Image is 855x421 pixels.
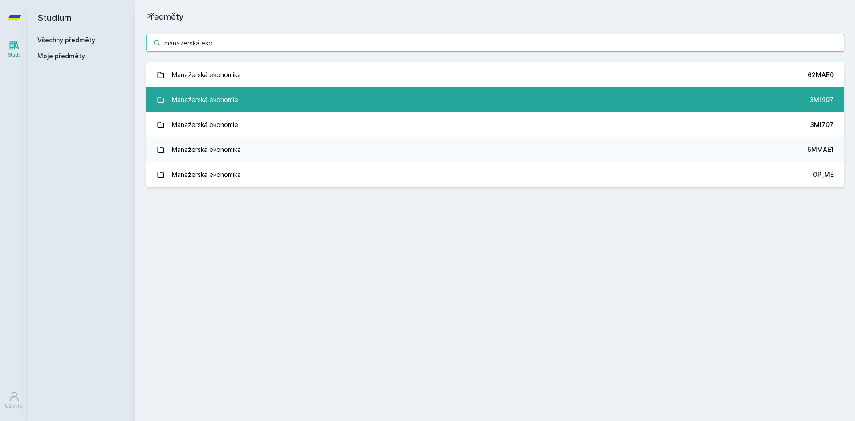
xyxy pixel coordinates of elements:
h1: Předměty [146,11,844,23]
a: Manažerská ekonomie 3MI707 [146,112,844,137]
a: Manažerská ekonomie 3MI407 [146,87,844,112]
div: 3MI707 [810,120,834,129]
div: Uživatel [5,403,24,409]
a: Manažerská ekonomika 62MAE0 [146,62,844,87]
div: Manažerská ekonomika [172,166,241,184]
div: 62MAE0 [808,70,834,79]
div: OP_ME [813,170,834,179]
a: Study [2,36,27,63]
input: Název nebo ident předmětu… [146,34,844,52]
div: Manažerská ekonomie [172,91,238,109]
a: Všechny předměty [37,36,95,44]
div: 6MMAE1 [807,145,834,154]
div: Manažerská ekonomie [172,116,238,134]
div: Manažerská ekonomika [172,66,241,84]
span: Moje předměty [37,52,85,61]
a: Manažerská ekonomika OP_ME [146,162,844,187]
div: Study [8,52,21,58]
div: 3MI407 [810,95,834,104]
a: Uživatel [2,387,27,414]
div: Manažerská ekonomika [172,141,241,159]
a: Manažerská ekonomika 6MMAE1 [146,137,844,162]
